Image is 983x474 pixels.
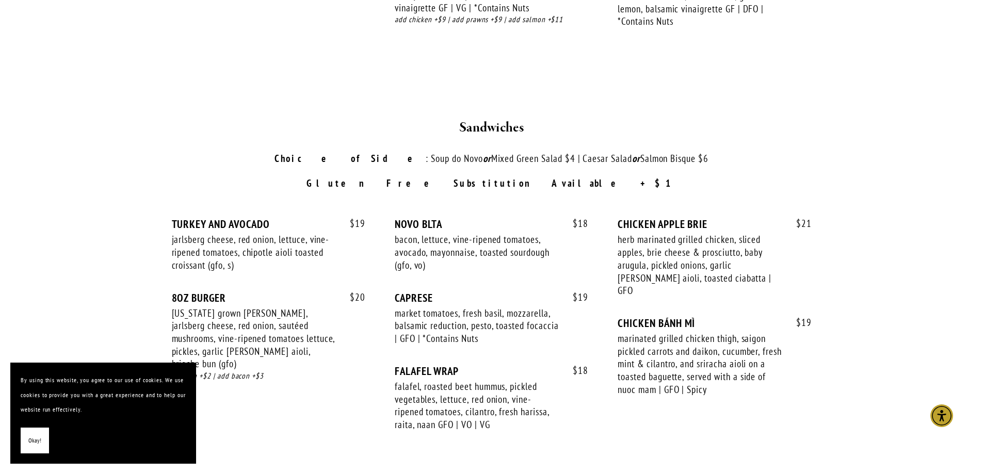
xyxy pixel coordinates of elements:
[191,151,793,166] p: : Soup do Novo Mixed Green Salad $4 | Caesar Salad Salmon Bisque $6
[618,218,811,231] div: CHICKEN APPLE BRIE
[340,291,365,303] span: 20
[172,218,365,231] div: TURKEY AND AVOCADO
[395,218,588,231] div: NOVO BLTA
[172,233,336,271] div: jarlsberg cheese, red onion, lettuce, vine-ripened tomatoes, chipotle aioli toasted croissant (gf...
[172,370,365,382] div: add egg +$2 | add bacon +$3
[395,291,588,304] div: CAPRESE
[275,152,426,165] strong: Choice of Side
[395,233,559,271] div: bacon, lettuce, vine-ripened tomatoes, avocado, mayonnaise, toasted sourdough (gfo, vo)
[930,404,953,427] div: Accessibility Menu
[618,332,782,396] div: marinated grilled chicken thigh, saigon pickled carrots and daikon, cucumber, fresh mint & cilant...
[28,433,41,448] span: Okay!
[483,152,491,165] em: or
[340,218,365,230] span: 19
[395,14,588,26] div: add chicken +$9 | add prawns +$9 | add salmon +$11
[350,291,355,303] span: $
[10,363,196,464] section: Cookie banner
[21,428,49,454] button: Okay!
[573,291,578,303] span: $
[172,307,336,371] div: [US_STATE] grown [PERSON_NAME], jarlsberg cheese, red onion, sautéed mushrooms, vine-ripened toma...
[395,307,559,345] div: market tomatoes, fresh basil, mozzarella, balsamic reduction, pesto, toasted focaccia | GFO | *Co...
[786,317,812,329] span: 19
[573,364,578,377] span: $
[562,365,588,377] span: 18
[21,373,186,417] p: By using this website, you agree to our use of cookies. We use cookies to provide you with a grea...
[395,380,559,431] div: falafel, roasted beet hummus, pickled vegetables, lettuce, red onion, vine-ripened tomatoes, cila...
[632,152,640,165] em: or
[573,217,578,230] span: $
[618,317,811,330] div: CHICKEN BÁNH MÌ
[172,291,365,304] div: 8OZ BURGER
[307,177,676,189] strong: Gluten Free Substitution Available +$1
[786,218,812,230] span: 21
[796,217,801,230] span: $
[562,218,588,230] span: 18
[562,291,588,303] span: 19
[796,316,801,329] span: $
[350,217,355,230] span: $
[395,365,588,378] div: FALAFEL WRAP
[618,233,782,297] div: herb marinated grilled chicken, sliced apples, brie cheese & prosciutto, baby arugula, pickled on...
[459,119,524,137] strong: Sandwiches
